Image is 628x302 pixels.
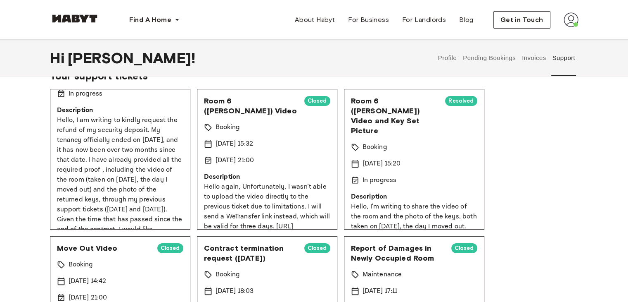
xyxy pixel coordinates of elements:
[437,40,458,76] button: Profile
[216,286,254,296] p: [DATE] 18:03
[351,243,445,263] span: Report of Damages in Newly Occupied Room
[50,70,578,82] span: Your support tickets
[396,12,453,28] a: For Landlords
[288,12,341,28] a: About Habyt
[123,12,186,28] button: Find A Home
[493,11,550,29] button: Get in Touch
[216,156,254,165] p: [DATE] 21:00
[204,182,330,271] p: Hello again, Unfortunately, I wasn’t able to upload the video directly to the previous ticket due...
[459,15,474,25] span: Blog
[402,15,446,25] span: For Landlords
[351,96,439,136] span: Room 6 ([PERSON_NAME]) Video and Key Set Picture
[50,14,100,23] img: Habyt
[69,89,103,99] p: In progress
[204,96,298,116] span: Room 6 ([PERSON_NAME]) Video
[304,244,330,252] span: Closed
[129,15,171,25] span: Find A Home
[216,270,240,280] p: Booking
[453,12,480,28] a: Blog
[363,142,387,152] p: Booking
[435,40,578,76] div: user profile tabs
[204,172,330,182] p: Description
[157,244,183,252] span: Closed
[304,97,330,105] span: Closed
[50,49,68,67] span: Hi
[363,159,401,169] p: [DATE] 15:20
[216,122,240,132] p: Booking
[363,175,397,185] p: In progress
[348,15,389,25] span: For Business
[68,49,195,67] span: [PERSON_NAME] !
[551,40,576,76] button: Support
[351,202,477,291] p: Hello, I'm writing to share the video of the room and the photo of the keys, both taken on [DATE]...
[351,192,477,202] p: Description
[57,115,183,274] p: Hello, I am writing to kindly request the refund of my security deposit. My tenancy officially en...
[69,260,93,270] p: Booking
[462,40,517,76] button: Pending Bookings
[451,244,477,252] span: Closed
[57,243,151,253] span: Move Out Video
[363,270,402,280] p: Maintenance
[363,286,398,296] p: [DATE] 17:11
[500,15,543,25] span: Get in Touch
[341,12,396,28] a: For Business
[204,243,298,263] span: Contract termination request ([DATE])
[57,105,183,115] p: Description
[295,15,335,25] span: About Habyt
[564,12,578,27] img: avatar
[69,276,107,286] p: [DATE] 14:42
[521,40,547,76] button: Invoices
[445,97,477,105] span: Resolved
[216,139,254,149] p: [DATE] 15:32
